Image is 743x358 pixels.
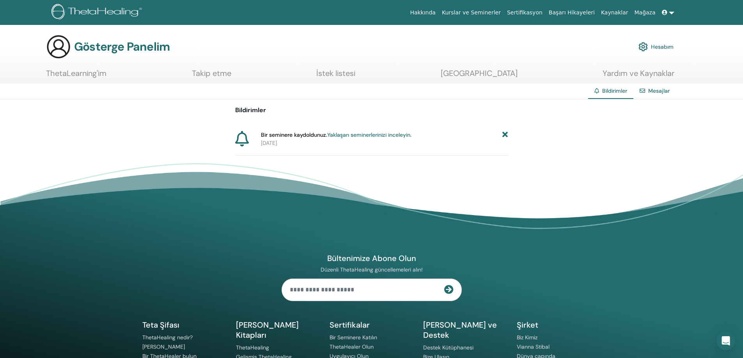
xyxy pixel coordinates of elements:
[330,334,377,341] a: Bir Seminere Katılın
[316,69,355,84] a: İstek listesi
[410,9,436,16] font: Hakkında
[507,9,543,16] font: Sertifikasyon
[549,9,595,16] font: Başarı Hikayeleri
[638,40,648,53] img: cog.svg
[602,87,627,94] font: Bildirimler
[442,9,501,16] font: Kurslar ve Seminerler
[321,266,423,273] font: Düzenli ThetaHealing güncellemeleri alın!
[330,343,374,350] a: ThetaHealer Olun
[441,69,518,84] a: [GEOGRAPHIC_DATA]
[603,69,674,84] a: Yardım ve Kaynaklar
[423,320,497,340] font: [PERSON_NAME] ve Destek
[327,131,411,138] a: Yaklaşan seminerlerinizi inceleyin.
[631,5,658,20] a: Mağaza
[192,69,231,84] a: Takip etme
[74,39,170,54] font: Gösterge Panelim
[407,5,439,20] a: Hakkında
[261,139,277,146] font: [DATE]
[439,5,504,20] a: Kurslar ve Seminerler
[142,320,179,330] font: Teta Şifası
[598,5,631,20] a: Kaynaklar
[651,44,674,51] font: Hesabım
[441,68,518,78] font: [GEOGRAPHIC_DATA]
[51,4,145,21] img: logo.png
[634,9,655,16] font: Mağaza
[716,332,735,350] div: Intercom Messenger'ı açın
[603,68,674,78] font: Yardım ve Kaynaklar
[46,34,71,59] img: generic-user-icon.jpg
[504,5,546,20] a: Sertifikasyon
[236,344,269,351] a: ThetaHealing
[638,38,674,55] a: Hesabım
[327,253,416,263] font: Bültenimize Abone Olun
[648,87,670,94] a: Mesajlar
[423,344,473,351] a: Destek Kütüphanesi
[235,106,266,114] font: Bildirimler
[517,334,537,341] a: Biz Kimiz
[192,68,231,78] font: Takip etme
[261,131,327,138] font: Bir seminere kaydoldunuz.
[546,5,598,20] a: Başarı Hikayeleri
[142,334,193,341] a: ThetaHealing nedir?
[517,343,550,350] a: Vianna Stibal
[601,9,628,16] font: Kaynaklar
[330,320,370,330] font: Sertifikalar
[517,320,538,330] font: Şirket
[142,343,185,350] a: [PERSON_NAME]
[236,320,299,340] font: [PERSON_NAME] Kitapları
[46,69,106,84] a: ThetaLearning'im
[316,68,355,78] font: İstek listesi
[46,68,106,78] font: ThetaLearning'im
